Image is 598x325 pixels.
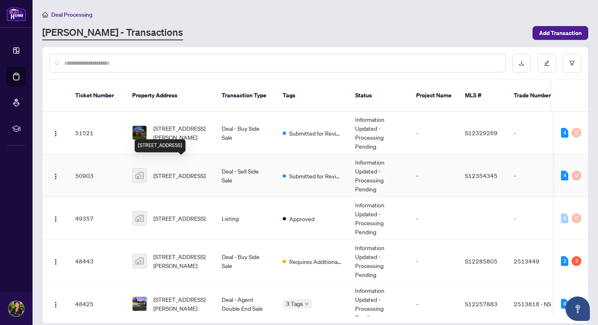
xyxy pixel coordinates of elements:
button: download [512,54,531,72]
span: Deal Processing [51,11,92,18]
div: 0 [572,213,581,223]
img: Logo [52,130,59,137]
span: [STREET_ADDRESS] [153,214,205,223]
span: [STREET_ADDRESS] [153,171,205,180]
div: 3 [572,256,581,266]
img: thumbnail-img [133,211,146,225]
span: Approved [289,214,314,223]
td: Information Updated - Processing Pending [349,112,410,154]
span: S12257883 [465,300,498,307]
span: S12285805 [465,257,498,265]
div: 0 [572,128,581,138]
td: - [507,112,564,154]
span: download [519,60,524,66]
button: Logo [49,212,62,225]
th: Tags [276,80,349,112]
img: thumbnail-img [133,126,146,140]
td: Deal - Buy Side Sale [215,112,276,154]
span: filter [569,60,575,66]
img: Logo [52,216,59,222]
td: - [410,197,458,240]
td: - [507,197,564,240]
td: 51521 [69,112,126,154]
th: Transaction Type [215,80,276,112]
img: thumbnail-img [133,297,146,311]
img: Profile Icon [9,301,24,316]
div: 4 [561,299,568,309]
th: MLS # [458,80,507,112]
th: Ticket Number [69,80,126,112]
span: S12354345 [465,172,498,179]
img: Logo [52,259,59,265]
td: 2513449 [507,240,564,283]
td: Deal - Sell Side Sale [215,154,276,197]
td: 50903 [69,154,126,197]
button: Logo [49,126,62,139]
img: Logo [52,301,59,308]
span: home [42,12,48,18]
span: Submitted for Review [289,171,342,180]
button: Logo [49,255,62,268]
img: thumbnail-img [133,169,146,182]
span: S12329269 [465,129,498,136]
button: filter [563,54,581,72]
td: - [410,240,458,283]
img: Logo [52,173,59,180]
span: 3 Tags [286,299,303,308]
td: Information Updated - Processing Pending [349,197,410,240]
span: [STREET_ADDRESS][PERSON_NAME] [153,252,209,270]
td: 48443 [69,240,126,283]
button: Logo [49,297,62,310]
span: edit [544,60,550,66]
span: down [305,302,309,306]
button: Logo [49,169,62,182]
div: 0 [572,171,581,180]
td: 49357 [69,197,126,240]
th: Project Name [410,80,458,112]
button: edit [537,54,556,72]
span: [STREET_ADDRESS][PERSON_NAME] [153,295,209,313]
button: Add Transaction [533,26,588,40]
td: Deal - Buy Side Sale [215,240,276,283]
td: Listing [215,197,276,240]
span: [STREET_ADDRESS][PERSON_NAME] [153,124,209,142]
button: Open asap [565,296,590,321]
th: Trade Number [507,80,564,112]
td: - [410,154,458,197]
img: logo [7,6,26,21]
div: [STREET_ADDRESS] [135,139,186,152]
td: - [410,112,458,154]
th: Status [349,80,410,112]
td: - [507,154,564,197]
span: Add Transaction [539,26,582,40]
td: Information Updated - Processing Pending [349,240,410,283]
th: Property Address [126,80,215,112]
span: Requires Additional Docs [289,257,342,266]
a: [PERSON_NAME] - Transactions [42,26,183,40]
img: thumbnail-img [133,254,146,268]
div: 4 [561,171,568,180]
div: 2 [561,256,568,266]
span: Submitted for Review [289,129,342,138]
div: 0 [561,213,568,223]
td: Information Updated - Processing Pending [349,154,410,197]
div: 4 [561,128,568,138]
